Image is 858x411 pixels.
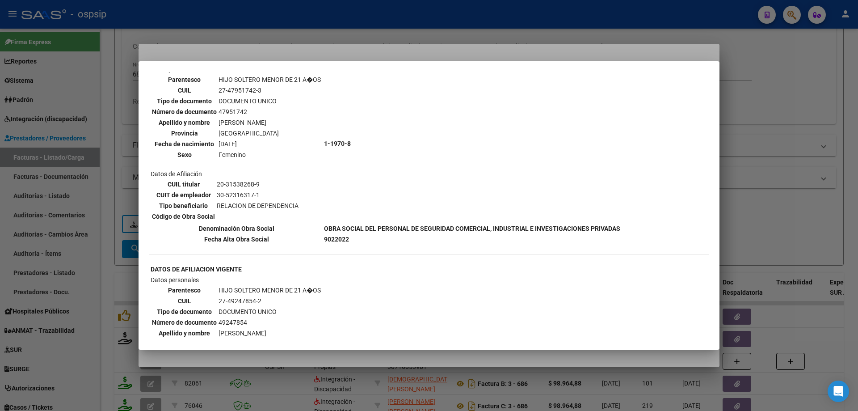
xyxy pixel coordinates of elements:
b: 9022022 [324,236,349,243]
th: Número de documento [151,318,217,327]
th: Número de documento [151,107,217,117]
td: 30-52316317-1 [216,190,299,200]
td: DOCUMENTO UNICO [218,307,321,317]
th: CUIT de empleador [151,190,215,200]
th: CUIL [151,296,217,306]
th: Tipo de documento [151,96,217,106]
th: Provincia [151,339,217,349]
th: CUIL titular [151,179,215,189]
td: HIJO SOLTERO MENOR DE 21 A�OS [218,75,321,85]
td: 27-49247854-2 [218,296,321,306]
th: Denominación Obra Social [150,224,323,233]
td: DOCUMENTO UNICO [218,96,321,106]
td: [GEOGRAPHIC_DATA] [218,128,321,138]
b: DATOS DE AFILIACION VIGENTE [151,266,242,273]
td: HIJO SOLTERO MENOR DE 21 A�OS [218,285,321,295]
td: RELACION DE DEPENDENCIA [216,201,299,211]
th: Tipo beneficiario [151,201,215,211]
th: Código de Obra Social [151,212,215,221]
td: 49247854 [218,318,321,327]
td: 20-31538268-9 [216,179,299,189]
td: Femenino [218,150,321,160]
td: [DATE] [218,139,321,149]
td: 27-47951742-3 [218,85,321,95]
td: 47951742 [218,107,321,117]
b: OBRA SOCIAL DEL PERSONAL DE SEGURIDAD COMERCIAL, INDUSTRIAL E INVESTIGACIONES PRIVADAS [324,225,620,232]
th: Provincia [151,128,217,138]
th: Tipo de documento [151,307,217,317]
th: Fecha de nacimiento [151,139,217,149]
div: Open Intercom Messenger [828,381,849,402]
th: Apellido y nombre [151,118,217,127]
th: Parentesco [151,285,217,295]
b: 1-1970-8 [324,140,351,147]
td: [PERSON_NAME] [218,118,321,127]
th: Apellido y nombre [151,328,217,338]
td: Datos personales Datos de Afiliación [150,64,323,223]
th: Fecha Alta Obra Social [150,234,323,244]
th: CUIL [151,85,217,95]
th: Sexo [151,150,217,160]
td: [GEOGRAPHIC_DATA] [218,339,321,349]
td: [PERSON_NAME] [218,328,321,338]
th: Parentesco [151,75,217,85]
